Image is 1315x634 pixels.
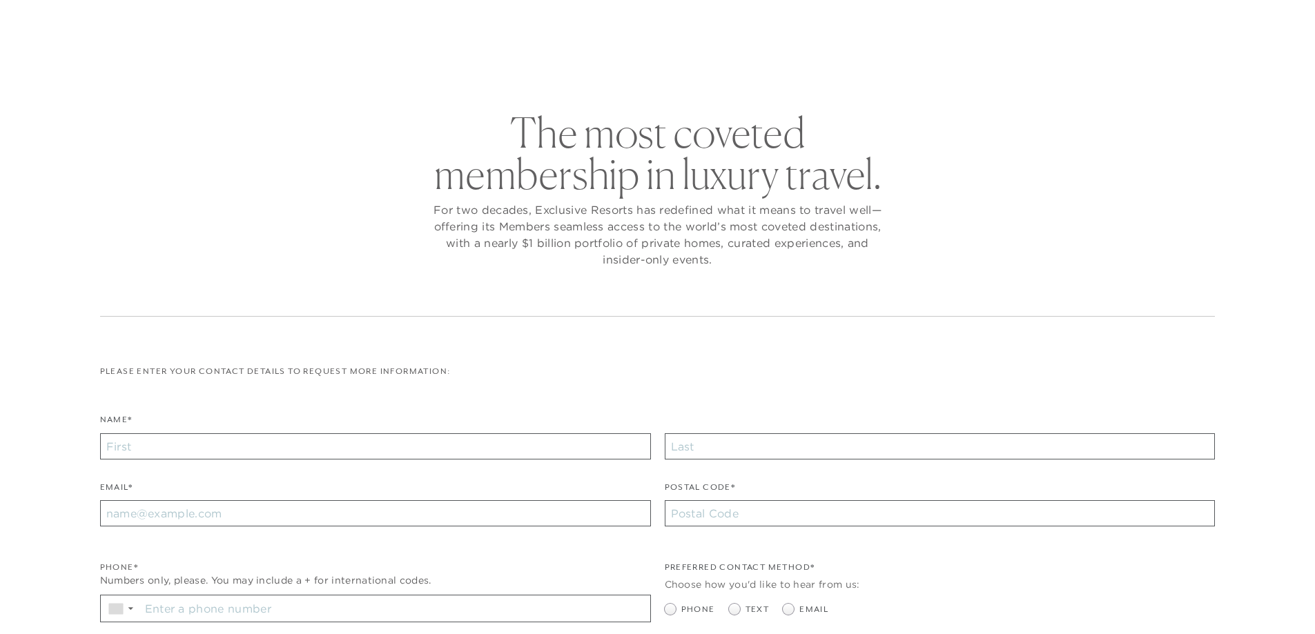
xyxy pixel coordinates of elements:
[732,44,816,84] a: Community
[665,577,1216,592] div: Choose how you'd like to hear from us:
[665,481,736,501] label: Postal Code*
[100,561,651,574] div: Phone*
[499,44,605,84] a: The Collection
[681,603,715,616] span: Phone
[100,365,1216,378] p: Please enter your contact details to request more information:
[100,500,651,526] input: name@example.com
[665,433,1216,459] input: Last
[140,595,650,622] input: Enter a phone number
[430,112,886,195] h2: The most coveted membership in luxury travel.
[55,15,115,28] a: Get Started
[665,500,1216,526] input: Postal Code
[1156,15,1224,28] a: Member Login
[665,561,815,581] legend: Preferred Contact Method*
[126,604,135,613] span: ▼
[799,603,828,616] span: Email
[430,201,886,268] p: For two decades, Exclusive Resorts has redefined what it means to travel well—offering its Member...
[101,595,140,622] div: Country Code Selector
[100,433,651,459] input: First
[100,481,133,501] label: Email*
[746,603,770,616] span: Text
[100,413,133,433] label: Name*
[100,573,651,588] div: Numbers only, please. You may include a + for international codes.
[625,44,711,84] a: Membership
